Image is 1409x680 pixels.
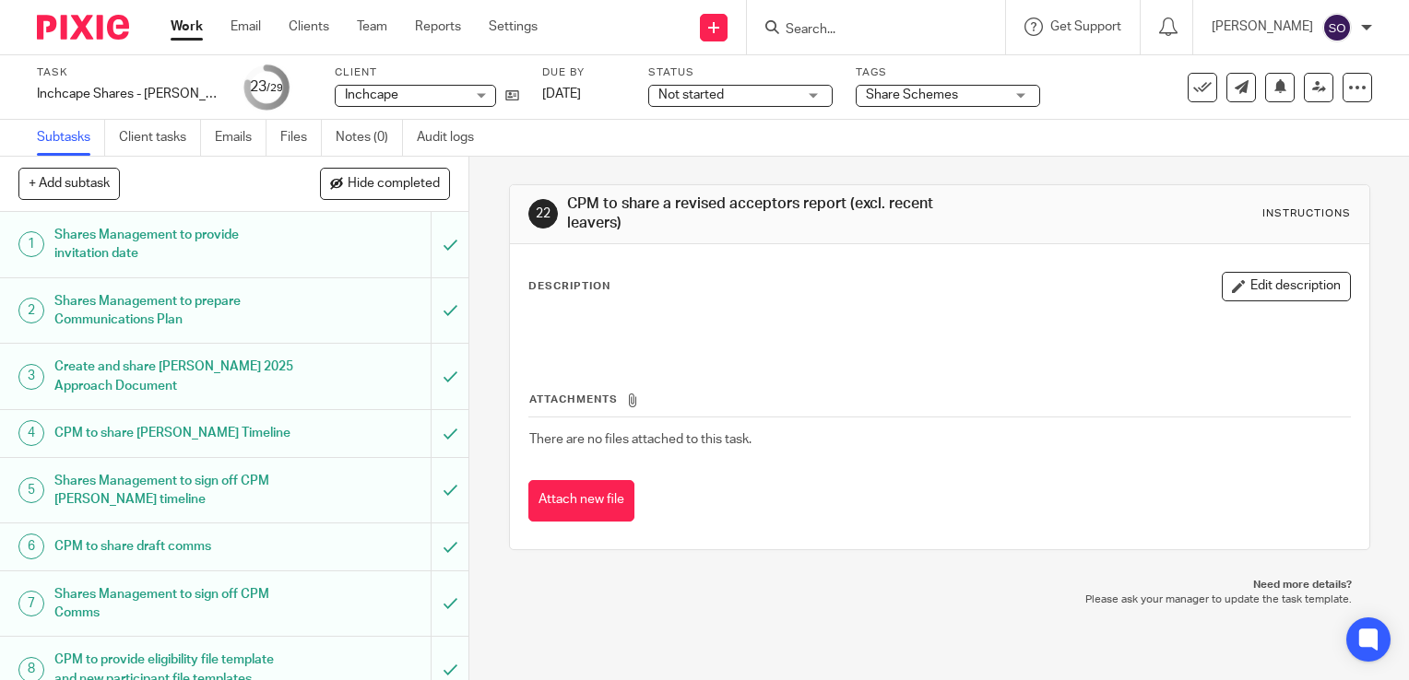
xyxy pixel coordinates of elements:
[1222,272,1351,301] button: Edit description
[54,419,293,447] h1: CPM to share [PERSON_NAME] Timeline
[18,420,44,446] div: 4
[648,65,833,80] label: Status
[1212,18,1313,36] p: [PERSON_NAME]
[18,168,120,199] button: + Add subtask
[542,65,625,80] label: Due by
[215,120,266,156] a: Emails
[54,353,293,400] h1: Create and share [PERSON_NAME] 2025 Approach Document
[784,22,950,39] input: Search
[18,364,44,390] div: 3
[37,85,221,103] div: Inchcape Shares - [PERSON_NAME] Invitation 2025
[529,433,752,446] span: There are no files attached to this task.
[527,592,1352,607] p: Please ask your manager to update the task template.
[231,18,261,36] a: Email
[18,231,44,257] div: 1
[18,591,44,616] div: 7
[266,83,283,93] small: /29
[528,279,610,294] p: Description
[528,480,634,522] button: Attach new file
[529,394,618,404] span: Attachments
[1322,13,1352,42] img: svg%3E
[1262,206,1351,221] div: Instructions
[527,578,1352,592] p: Need more details?
[18,477,44,503] div: 5
[1050,20,1121,33] span: Get Support
[37,15,129,40] img: Pixie
[335,65,519,80] label: Client
[542,88,581,100] span: [DATE]
[54,287,293,334] h1: Shares Management to prepare Communications Plan
[289,18,329,36] a: Clients
[18,533,44,559] div: 6
[37,120,105,156] a: Subtasks
[320,168,450,199] button: Hide completed
[415,18,461,36] a: Reports
[866,88,958,101] span: Share Schemes
[18,298,44,323] div: 2
[171,18,203,36] a: Work
[54,221,293,268] h1: Shares Management to provide invitation date
[54,533,293,560] h1: CPM to share draft comms
[336,120,403,156] a: Notes (0)
[54,467,293,514] h1: Shares Management to sign off CPM [PERSON_NAME] timeline
[348,177,440,192] span: Hide completed
[37,85,221,103] div: Inchcape Shares - SAYE Invitation 2025
[345,88,398,101] span: Inchcape
[119,120,201,156] a: Client tasks
[417,120,488,156] a: Audit logs
[37,65,221,80] label: Task
[567,194,978,234] h1: CPM to share a revised acceptors report (excl. recent leavers)
[528,199,558,229] div: 22
[250,76,283,98] div: 23
[856,65,1040,80] label: Tags
[489,18,538,36] a: Settings
[280,120,322,156] a: Files
[357,18,387,36] a: Team
[658,88,724,101] span: Not started
[54,580,293,627] h1: Shares Management to sign off CPM Comms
